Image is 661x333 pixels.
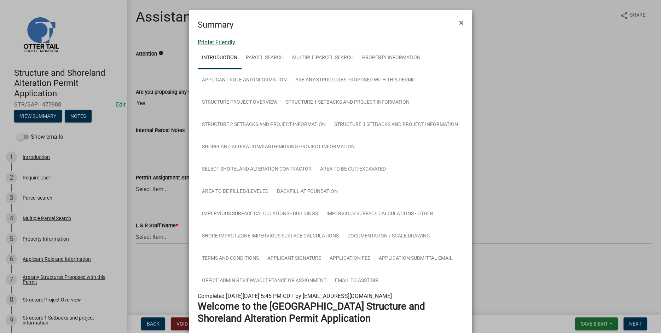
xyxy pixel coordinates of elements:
[263,247,325,270] a: Applicant Signature
[198,300,425,324] strong: Welcome to the [GEOGRAPHIC_DATA] Structure and Shoreland Alteration Permit Application
[198,203,322,225] a: Impervious Surface Calculations - Buildings
[198,114,330,136] a: Structure 2 Setbacks and project information
[198,158,316,181] a: Select Shoreland Alteration contractor
[198,91,282,114] a: Structure Project Overview
[330,114,462,136] a: Structure 3 Setbacks and project information
[198,47,242,69] a: Introduction
[453,13,469,33] button: Close
[325,247,375,270] a: Application Fee
[322,203,437,225] a: Impervious Surface Calculations - Other
[288,47,358,69] a: Multiple Parcel Search
[198,247,263,270] a: Terms and Conditions
[198,69,291,92] a: Applicant Role and Information
[358,47,425,69] a: Property Information
[316,158,390,181] a: Area to be Cut/Excavated
[198,39,235,46] a: Printer Friendly
[343,225,434,248] a: Documentation / Scale Drawing
[242,47,288,69] a: Parcel search
[198,225,343,248] a: Shore Impact Zone Impervious Surface Calculations
[459,18,464,28] span: ×
[198,270,331,292] a: Office Admin Review/Acceptance or Assignment
[282,91,414,114] a: Structure 1 Setbacks and project information
[291,69,421,92] a: Are any Structures Proposed with this Permit
[273,180,342,203] a: Backfill at foundation
[198,180,273,203] a: Area to be Filled/Leveled
[375,247,457,270] a: Application Submittal Email
[198,293,392,299] span: Completed [DATE][DATE] 5:45 PM CDT by [EMAIL_ADDRESS][DOMAIN_NAME]
[198,18,233,31] h4: Summary
[331,270,384,292] a: Email to Asst Dir.
[198,136,359,159] a: Shoreland Alteration/Earth-Moving Project Information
